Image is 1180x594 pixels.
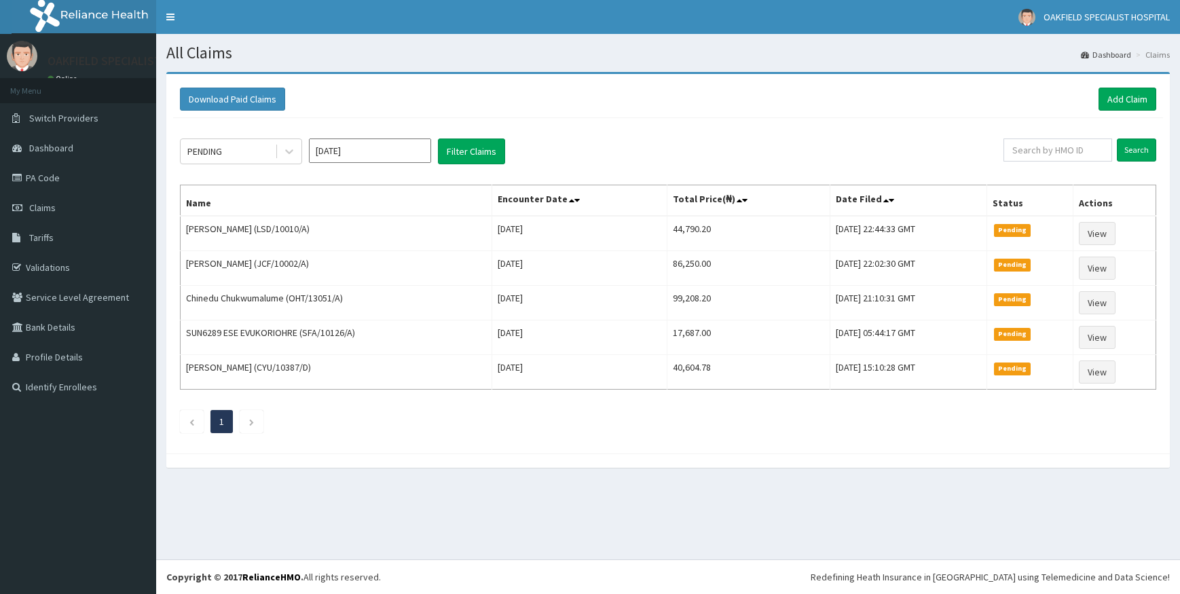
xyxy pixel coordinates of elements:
th: Encounter Date [492,185,667,217]
th: Name [181,185,492,217]
span: Tariffs [29,231,54,244]
td: [DATE] 21:10:31 GMT [830,286,987,320]
p: OAKFIELD SPECIALIST HOSPITAL [48,55,217,67]
div: PENDING [187,145,222,158]
td: [DATE] 22:44:33 GMT [830,216,987,251]
span: OAKFIELD SPECIALIST HOSPITAL [1044,11,1170,23]
td: SUN6289 ESE EVUKORIOHRE (SFA/10126/A) [181,320,492,355]
td: [PERSON_NAME] (CYU/10387/D) [181,355,492,390]
td: Chinedu Chukwumalume (OHT/13051/A) [181,286,492,320]
th: Date Filed [830,185,987,217]
input: Search by HMO ID [1003,138,1112,162]
td: [DATE] [492,251,667,286]
td: [PERSON_NAME] (LSD/10010/A) [181,216,492,251]
a: Next page [248,415,255,428]
td: 40,604.78 [667,355,830,390]
div: Redefining Heath Insurance in [GEOGRAPHIC_DATA] using Telemedicine and Data Science! [811,570,1170,584]
a: View [1079,360,1116,384]
td: [DATE] [492,320,667,355]
span: Claims [29,202,56,214]
span: Pending [994,293,1031,305]
a: Page 1 is your current page [219,415,224,428]
h1: All Claims [166,44,1170,62]
input: Select Month and Year [309,138,431,163]
a: View [1079,291,1116,314]
img: User Image [1018,9,1035,26]
a: View [1079,326,1116,349]
td: 86,250.00 [667,251,830,286]
td: [DATE] 15:10:28 GMT [830,355,987,390]
th: Total Price(₦) [667,185,830,217]
span: Pending [994,259,1031,271]
td: [DATE] [492,286,667,320]
span: Dashboard [29,142,73,154]
td: [DATE] [492,355,667,390]
span: Pending [994,224,1031,236]
button: Download Paid Claims [180,88,285,111]
a: View [1079,222,1116,245]
th: Actions [1073,185,1156,217]
td: [DATE] 05:44:17 GMT [830,320,987,355]
button: Filter Claims [438,138,505,164]
td: [DATE] [492,216,667,251]
a: Online [48,74,80,83]
td: [PERSON_NAME] (JCF/10002/A) [181,251,492,286]
td: 17,687.00 [667,320,830,355]
span: Pending [994,363,1031,375]
th: Status [987,185,1073,217]
strong: Copyright © 2017 . [166,571,303,583]
a: Previous page [189,415,195,428]
input: Search [1117,138,1156,162]
a: Dashboard [1081,49,1131,60]
td: [DATE] 22:02:30 GMT [830,251,987,286]
a: RelianceHMO [242,571,301,583]
span: Pending [994,328,1031,340]
a: View [1079,257,1116,280]
img: User Image [7,41,37,71]
footer: All rights reserved. [156,559,1180,594]
td: 44,790.20 [667,216,830,251]
li: Claims [1132,49,1170,60]
a: Add Claim [1099,88,1156,111]
td: 99,208.20 [667,286,830,320]
span: Switch Providers [29,112,98,124]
